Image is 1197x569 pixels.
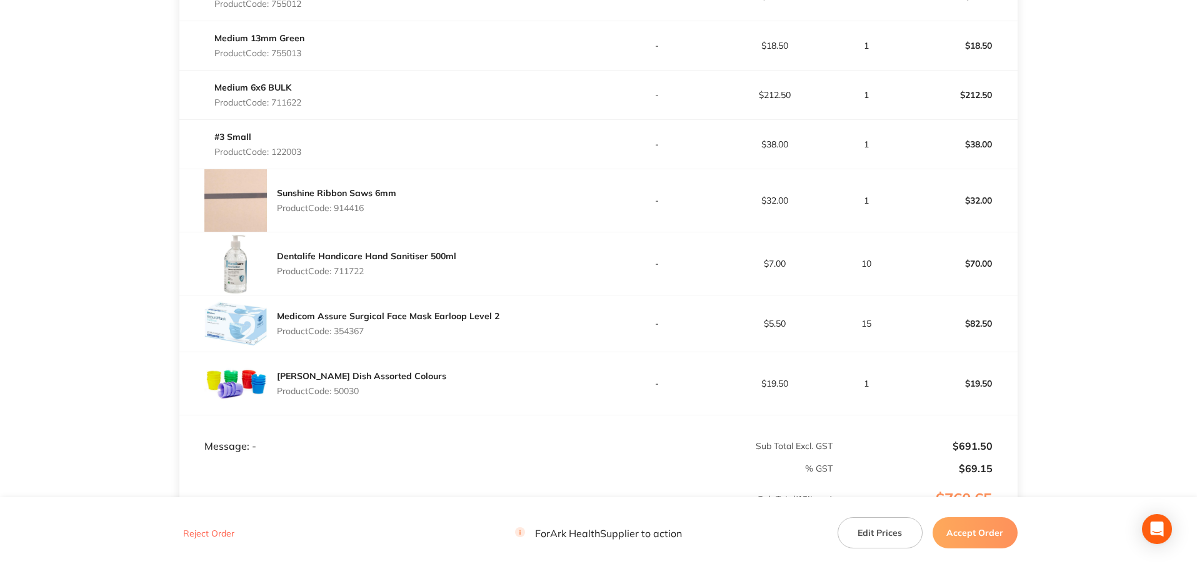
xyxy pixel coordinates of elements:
img: NGd1NmxmYQ [204,169,267,232]
p: Product Code: 914416 [277,203,396,213]
p: $18.50 [716,41,833,51]
p: 10 [834,259,899,269]
p: - [599,90,716,100]
p: Product Code: 755013 [214,48,304,58]
p: $32.00 [716,195,833,205]
p: 1 [834,41,899,51]
p: - [599,379,716,388]
div: Open Intercom Messenger [1142,514,1172,544]
a: Medium 6x6 BULK [214,82,291,93]
a: Sunshine Ribbon Saws 6mm [277,187,396,199]
p: 1 [834,195,899,205]
p: Product Code: 711722 [277,266,456,276]
p: $38.00 [716,139,833,149]
button: Edit Prices [838,517,923,548]
img: b3lpOXNteQ [204,352,267,415]
p: Sub Total ( 12 Items) [180,494,833,529]
p: Product Code: 354367 [277,326,499,336]
a: Dentalife Handicare Hand Sanitiser 500ml [277,250,456,262]
p: $760.65 [834,490,1017,533]
p: $18.50 [901,31,1017,61]
p: $7.00 [716,259,833,269]
p: $70.00 [901,249,1017,279]
p: Sub Total Excl. GST [599,441,833,451]
button: Reject Order [179,528,238,539]
p: $19.50 [716,379,833,388]
p: $69.15 [834,463,993,474]
p: $19.50 [901,369,1017,398]
p: For Ark Health Supplier to action [515,527,682,539]
p: Product Code: 50030 [277,386,446,396]
p: $82.50 [901,309,1017,339]
p: 1 [834,90,899,100]
p: - [599,319,716,329]
p: - [599,259,716,269]
a: Medicom Assure Surgical Face Mask Earloop Level 2 [277,310,499,322]
p: - [599,41,716,51]
a: #3 Small [214,131,251,142]
p: $5.50 [716,319,833,329]
button: Accept Order [933,517,1018,548]
a: [PERSON_NAME] Dish Assorted Colours [277,370,446,382]
p: $212.50 [716,90,833,100]
p: $38.00 [901,129,1017,159]
img: eDZkeGY4OA [204,295,267,352]
p: % GST [180,463,833,473]
p: 1 [834,139,899,149]
p: $32.00 [901,186,1017,215]
p: - [599,139,716,149]
img: bmRhd3k2Nw [204,232,267,295]
a: Medium 13mm Green [214,32,304,44]
p: $212.50 [901,80,1017,110]
p: - [599,195,716,205]
td: Message: - [179,415,598,453]
p: 1 [834,379,899,388]
p: Product Code: 711622 [214,97,301,107]
p: 15 [834,319,899,329]
p: $691.50 [834,440,993,452]
p: Product Code: 122003 [214,147,301,157]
